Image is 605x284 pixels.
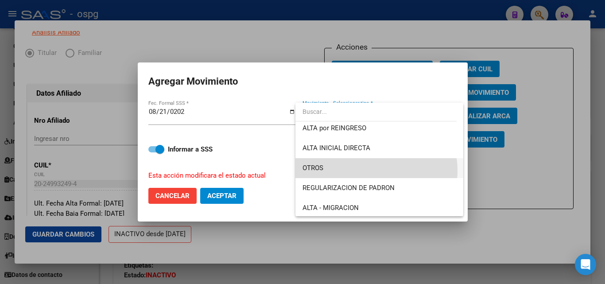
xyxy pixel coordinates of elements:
span: ALTA INICIAL DIRECTA [302,144,370,152]
div: Open Intercom Messenger [575,254,596,275]
span: OTROS [302,164,323,172]
span: ALTA - MIGRACION [302,204,359,212]
span: REGULARIZACION DE PADRON [302,184,395,192]
span: ALTA por REINGRESO [302,124,366,132]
